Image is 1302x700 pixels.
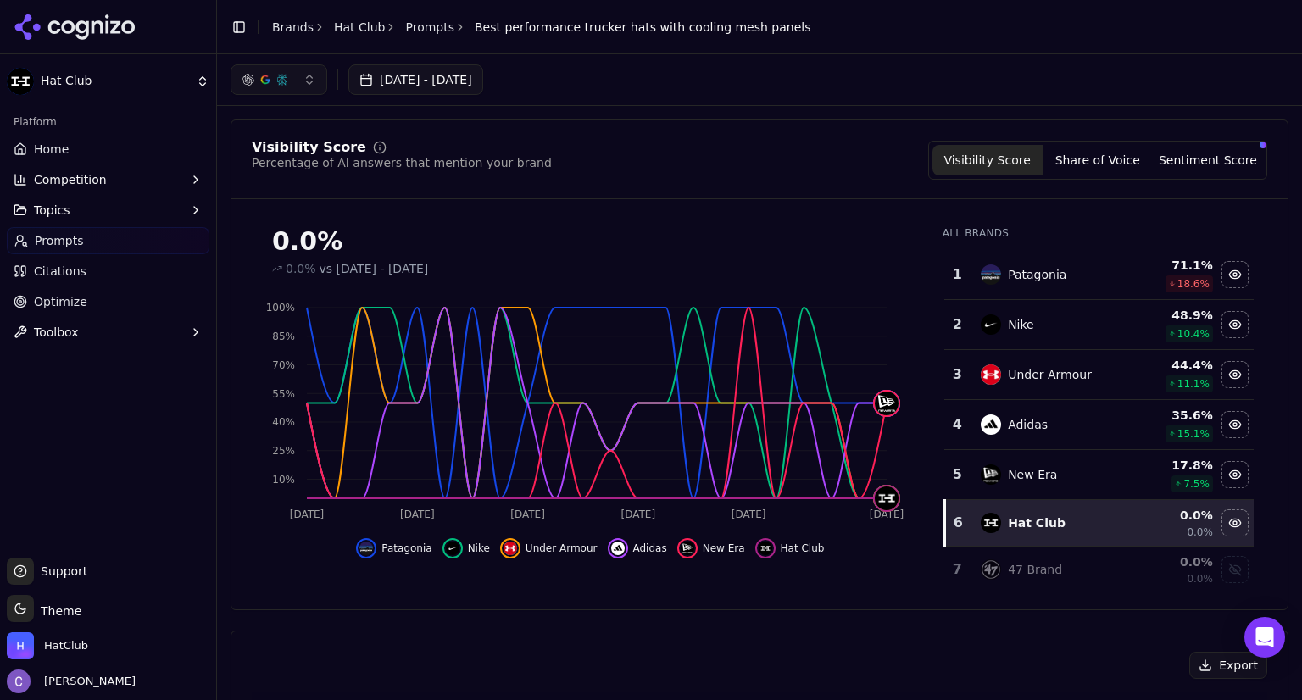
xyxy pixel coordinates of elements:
div: 0.0 % [1134,507,1213,524]
img: Chris Hayes [7,669,31,693]
tr: 747 brand47 Brand0.0%0.0%Show 47 brand data [944,547,1254,593]
div: 7 [951,559,964,580]
button: [DATE] - [DATE] [348,64,483,95]
img: under armour [981,364,1001,385]
tspan: [DATE] [732,508,766,520]
div: Platform [7,108,209,136]
span: Optimize [34,293,87,310]
span: Nike [468,542,490,555]
tspan: [DATE] [870,508,904,520]
span: vs [DATE] - [DATE] [320,260,429,277]
img: hat club [759,542,772,555]
div: 35.6 % [1134,407,1213,424]
tspan: [DATE] [510,508,545,520]
tr: 3under armourUnder Armour44.4%11.1%Hide under armour data [944,350,1254,400]
div: Patagonia [1008,266,1066,283]
img: hat club [875,486,899,510]
button: Sentiment Score [1153,145,1263,175]
div: 47 Brand [1008,561,1062,578]
tr: 5new eraNew Era17.8%7.5%Hide new era data [944,450,1254,500]
span: Hat Club [781,542,825,555]
button: Open organization switcher [7,632,88,659]
div: Adidas [1008,416,1048,433]
div: 17.8 % [1134,457,1213,474]
button: Hide patagonia data [1221,261,1249,288]
div: 0.0% [272,226,909,257]
button: Open user button [7,669,136,693]
div: Nike [1008,316,1034,333]
span: 10.4 % [1177,327,1210,341]
nav: breadcrumb [272,19,810,36]
div: Hat Club [1008,514,1066,531]
button: Topics [7,197,209,224]
a: Prompts [7,227,209,254]
a: Brands [272,20,314,34]
tr: 1patagoniaPatagonia71.1%18.6%Hide patagonia data [944,250,1254,300]
a: Citations [7,258,209,285]
tr: 2nikeNike48.9%10.4%Hide nike data [944,300,1254,350]
img: new era [681,542,694,555]
span: Under Armour [526,542,598,555]
span: 18.6 % [1177,277,1210,291]
button: Hide under armour data [1221,361,1249,388]
a: Hat Club [334,19,385,36]
img: hat club [981,513,1001,533]
button: Hide under armour data [500,538,598,558]
span: Theme [34,604,81,618]
img: nike [981,314,1001,335]
button: Hide patagonia data [356,538,431,558]
img: nike [446,542,459,555]
div: 4 [951,414,964,435]
div: All Brands [943,226,1254,240]
button: Export [1189,652,1267,679]
button: Hide new era data [1221,461,1249,488]
button: Hide nike data [442,538,490,558]
tr: 4adidasAdidas35.6%15.1%Hide adidas data [944,400,1254,450]
button: Hide adidas data [608,538,667,558]
button: Toolbox [7,319,209,346]
img: adidas [611,542,625,555]
img: new era [981,464,1001,485]
span: 0.0% [1187,572,1213,586]
tspan: 85% [272,331,295,342]
div: 48.9 % [1134,307,1213,324]
button: Visibility Score [932,145,1043,175]
div: 44.4 % [1134,357,1213,374]
tspan: [DATE] [400,508,435,520]
tspan: 70% [272,359,295,371]
div: 5 [951,464,964,485]
button: Hide nike data [1221,311,1249,338]
div: Percentage of AI answers that mention your brand [252,154,552,171]
button: Hide hat club data [755,538,825,558]
button: Show 47 brand data [1221,556,1249,583]
div: 71.1 % [1134,257,1213,274]
a: Prompts [405,19,454,36]
span: Support [34,563,87,580]
tr: 6hat clubHat Club0.0%0.0%Hide hat club data [944,500,1254,547]
span: 15.1 % [1177,427,1210,441]
div: 6 [953,513,964,533]
img: HatClub [7,632,34,659]
span: Patagonia [381,542,431,555]
img: under armour [504,542,517,555]
button: Competition [7,166,209,193]
div: 0.0 % [1134,553,1213,570]
tspan: 100% [266,302,295,314]
span: 7.5 % [1183,477,1210,491]
div: Under Armour [1008,366,1092,383]
span: New Era [703,542,745,555]
a: Optimize [7,288,209,315]
span: Prompts [35,232,84,249]
img: Hat Club [7,68,34,95]
span: Best performance trucker hats with cooling mesh panels [475,19,810,36]
span: Home [34,141,69,158]
span: Citations [34,263,86,280]
tspan: [DATE] [621,508,656,520]
div: New Era [1008,466,1057,483]
img: adidas [981,414,1001,435]
span: 0.0% [1187,525,1213,539]
img: patagonia [981,264,1001,285]
span: Competition [34,171,107,188]
span: 0.0% [286,260,316,277]
tspan: 55% [272,388,295,400]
